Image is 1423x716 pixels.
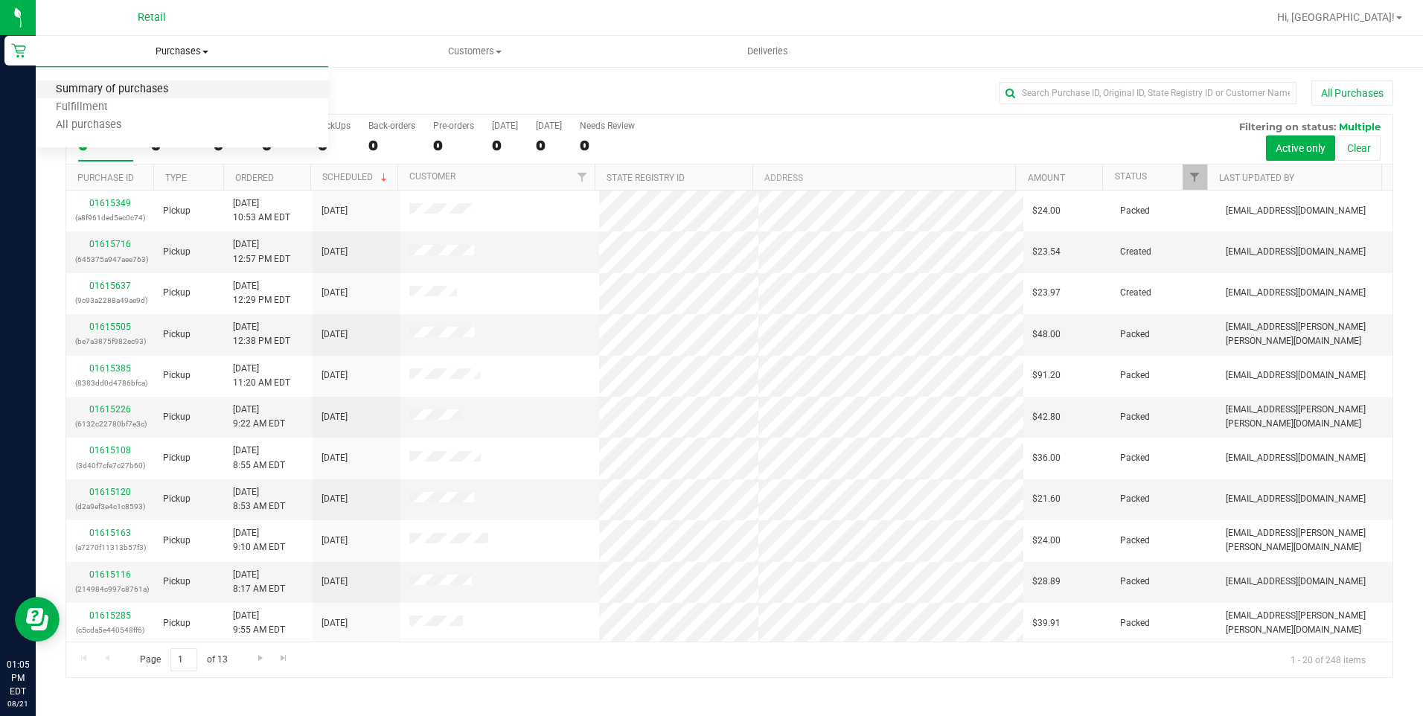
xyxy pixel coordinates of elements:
span: $24.00 [1032,534,1061,548]
span: $36.00 [1032,451,1061,465]
span: [DATE] [322,492,348,506]
span: [DATE] 8:55 AM EDT [233,444,285,472]
a: Status [1115,171,1147,182]
p: (c5cda5e440548ff6) [75,623,145,637]
span: Packed [1120,368,1150,383]
span: Packed [1120,616,1150,630]
div: 0 [580,137,635,154]
a: 01615716 [89,239,131,249]
a: State Registry ID [607,173,685,183]
span: Purchases [36,45,328,58]
span: [DATE] 11:20 AM EDT [233,362,290,390]
button: All Purchases [1311,80,1393,106]
p: 01:05 PM EDT [7,658,29,698]
inline-svg: Retail [11,43,26,58]
span: Created [1120,245,1151,259]
span: $24.00 [1032,204,1061,218]
span: [DATE] 9:22 AM EDT [233,403,285,431]
a: Filter [1183,164,1207,190]
div: Back-orders [368,121,415,131]
a: Last Updated By [1219,173,1294,183]
a: Go to the next page [249,648,271,668]
span: Pickup [163,204,191,218]
span: $42.80 [1032,410,1061,424]
span: Fulfillment [36,101,128,114]
span: Packed [1120,410,1150,424]
span: [DATE] 12:57 PM EDT [233,237,290,266]
span: [DATE] [322,616,348,630]
p: (d2a9ef3e4c1c8593) [75,499,145,514]
a: 01615285 [89,610,131,621]
span: [EMAIL_ADDRESS][PERSON_NAME][PERSON_NAME][DOMAIN_NAME] [1226,526,1384,554]
span: [DATE] 9:10 AM EDT [233,526,285,554]
span: [DATE] [322,327,348,342]
span: [DATE] 9:55 AM EDT [233,609,285,637]
span: Customers [329,45,620,58]
div: [DATE] [536,121,562,131]
span: [DATE] 8:17 AM EDT [233,568,285,596]
span: Retail [138,11,166,24]
span: [EMAIL_ADDRESS][DOMAIN_NAME] [1226,451,1366,465]
p: (a7270f11313b57f3) [75,540,145,554]
span: Filtering on status: [1239,121,1336,132]
span: Pickup [163,451,191,465]
span: [DATE] 8:53 AM EDT [233,485,285,514]
span: Packed [1120,204,1150,218]
p: (6132c22780bf7e3c) [75,417,145,431]
a: Customers [328,36,621,67]
span: Packed [1120,327,1150,342]
a: Ordered [235,173,274,183]
span: [EMAIL_ADDRESS][DOMAIN_NAME] [1226,492,1366,506]
div: [DATE] [492,121,518,131]
p: 08/21 [7,698,29,709]
span: $23.97 [1032,286,1061,300]
div: PickUps [318,121,351,131]
div: 0 [368,137,415,154]
span: [EMAIL_ADDRESS][DOMAIN_NAME] [1226,245,1366,259]
p: (3d40f7cfe7c27b60) [75,458,145,473]
span: [EMAIL_ADDRESS][DOMAIN_NAME] [1226,368,1366,383]
span: Multiple [1339,121,1381,132]
div: 0 [492,137,518,154]
button: Clear [1337,135,1381,161]
a: Go to the last page [273,648,295,668]
a: 01615108 [89,445,131,456]
span: [DATE] [322,575,348,589]
span: [DATE] 12:38 PM EDT [233,320,290,348]
span: Created [1120,286,1151,300]
a: Amount [1028,173,1065,183]
span: Packed [1120,575,1150,589]
a: Scheduled [322,172,390,182]
a: Filter [570,164,595,190]
a: 01615163 [89,528,131,538]
div: 0 [318,137,351,154]
span: [DATE] [322,534,348,548]
span: Pickup [163,286,191,300]
p: (645375a947aee763) [75,252,145,266]
span: Packed [1120,451,1150,465]
div: Needs Review [580,121,635,131]
p: (a8f961ded5ec0c74) [75,211,145,225]
span: Hi, [GEOGRAPHIC_DATA]! [1277,11,1395,23]
div: Pre-orders [433,121,474,131]
a: Purchases Summary of purchases Fulfillment All purchases [36,36,328,67]
a: Customer [409,171,455,182]
a: Purchase ID [77,173,134,183]
span: 1 - 20 of 248 items [1279,648,1378,671]
button: Active only [1266,135,1335,161]
span: Packed [1120,492,1150,506]
span: Pickup [163,616,191,630]
span: Packed [1120,534,1150,548]
span: [EMAIL_ADDRESS][DOMAIN_NAME] [1226,575,1366,589]
span: [EMAIL_ADDRESS][PERSON_NAME][PERSON_NAME][DOMAIN_NAME] [1226,403,1384,431]
span: All purchases [36,119,141,132]
a: 01615385 [89,363,131,374]
span: $48.00 [1032,327,1061,342]
p: (8383dd0d4786bfca) [75,376,145,390]
span: Pickup [163,492,191,506]
span: Pickup [163,327,191,342]
span: [DATE] 10:53 AM EDT [233,196,290,225]
span: [DATE] [322,410,348,424]
input: 1 [170,648,197,671]
span: $21.60 [1032,492,1061,506]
